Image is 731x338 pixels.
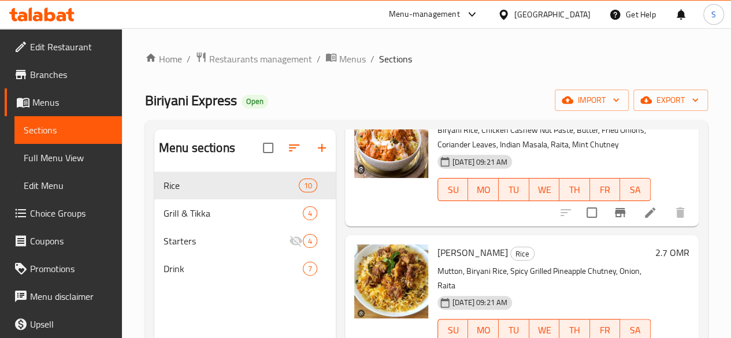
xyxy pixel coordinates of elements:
span: Rice [511,247,534,261]
button: FR [590,178,621,201]
span: MO [473,181,494,198]
span: Rice [164,179,299,192]
p: Biryani Rice, Chicken Cashew Nut Paste, Butter, Fried Onions, Coriander Leaves, Indian Masala, Ra... [437,123,651,152]
a: Edit Menu [14,172,122,199]
span: Promotions [30,262,113,276]
span: Menus [339,52,366,66]
div: Starters4 [154,227,336,255]
li: / [370,52,374,66]
span: Grill & Tikka [164,206,303,220]
h6: 2.7 OMR [655,244,689,261]
a: Restaurants management [195,51,312,66]
img: Biryani Butter Chicken [354,104,428,178]
button: Add section [308,134,336,162]
span: import [564,93,619,107]
img: Mutton Biriyani [354,244,428,318]
a: Full Menu View [14,144,122,172]
a: Menus [5,88,122,116]
a: Choice Groups [5,199,122,227]
span: Full Menu View [24,151,113,165]
span: Open [242,96,268,106]
span: Sections [24,123,113,137]
span: export [643,93,699,107]
span: S [711,8,716,21]
span: Restaurants management [209,52,312,66]
button: export [633,90,708,111]
div: Open [242,95,268,109]
span: Edit Menu [24,179,113,192]
span: 10 [299,180,317,191]
li: / [317,52,321,66]
span: Select all sections [256,136,280,160]
button: SU [437,178,469,201]
div: items [303,234,317,248]
span: TU [503,181,525,198]
button: MO [468,178,499,201]
h2: Menu sections [159,139,235,157]
svg: Inactive section [289,234,303,248]
button: SA [620,178,651,201]
button: WE [529,178,560,201]
span: 4 [303,236,317,247]
span: SU [443,181,464,198]
a: Edit menu item [643,206,657,220]
a: Menu disclaimer [5,283,122,310]
a: Promotions [5,255,122,283]
span: Branches [30,68,113,81]
a: Menus [325,51,366,66]
span: 4 [303,208,317,219]
span: Menus [32,95,113,109]
span: [PERSON_NAME] [437,244,508,261]
span: Sections [379,52,412,66]
button: TU [499,178,529,201]
span: Sort sections [280,134,308,162]
span: Biriyani Express [145,87,237,113]
span: SA [625,181,646,198]
div: Menu-management [389,8,460,21]
span: 7 [303,263,317,274]
div: Grill & Tikka4 [154,199,336,227]
button: delete [666,199,694,226]
span: Select to update [580,200,604,225]
span: Edit Restaurant [30,40,113,54]
span: FR [595,181,616,198]
a: Coupons [5,227,122,255]
div: items [303,262,317,276]
div: items [303,206,317,220]
span: Coupons [30,234,113,248]
div: Drink7 [154,255,336,283]
button: Branch-specific-item [606,199,634,226]
div: Rice10 [154,172,336,199]
span: WE [534,181,555,198]
span: Menu disclaimer [30,289,113,303]
span: TH [564,181,585,198]
div: [GEOGRAPHIC_DATA] [514,8,591,21]
span: [DATE] 09:21 AM [448,157,512,168]
span: Starters [164,234,289,248]
a: Upsell [5,310,122,338]
a: Home [145,52,182,66]
button: import [555,90,629,111]
nav: breadcrumb [145,51,708,66]
span: [DATE] 09:21 AM [448,297,512,308]
li: / [187,52,191,66]
div: items [299,179,317,192]
a: Edit Restaurant [5,33,122,61]
div: Rice [510,247,535,261]
a: Branches [5,61,122,88]
span: Upsell [30,317,113,331]
span: Choice Groups [30,206,113,220]
nav: Menu sections [154,167,336,287]
span: Drink [164,262,303,276]
button: TH [559,178,590,201]
a: Sections [14,116,122,144]
p: Mutton, Biryani Rice, Spicy Grilled Pineapple Chutney, Onion, Raita [437,264,651,293]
